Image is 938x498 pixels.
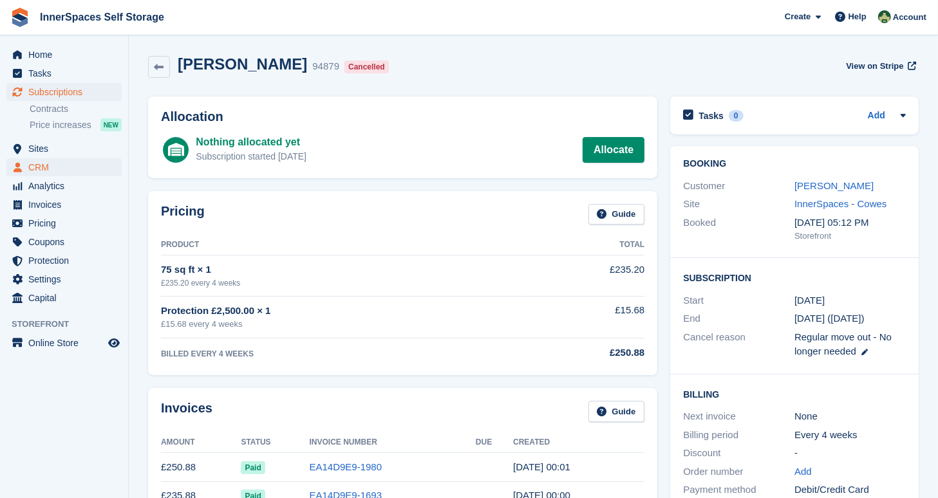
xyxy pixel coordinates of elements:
div: 94879 [312,59,339,74]
a: menu [6,334,122,352]
span: Home [28,46,106,64]
span: Settings [28,270,106,288]
a: menu [6,252,122,270]
span: Paid [241,461,265,474]
span: Tasks [28,64,106,82]
a: menu [6,158,122,176]
th: Status [241,432,309,453]
a: menu [6,83,122,101]
span: Storefront [12,318,128,331]
div: End [683,311,794,326]
h2: Allocation [161,109,644,124]
div: None [794,409,906,424]
span: Regular move out - No longer needed [794,331,892,357]
div: Customer [683,179,794,194]
div: 75 sq ft × 1 [161,263,528,277]
a: menu [6,64,122,82]
a: Allocate [583,137,644,163]
a: Add [794,465,812,479]
a: [PERSON_NAME] [794,180,874,191]
h2: Booking [683,159,906,169]
div: Subscription started [DATE] [196,150,306,163]
div: £250.88 [528,346,644,360]
span: [DATE] ([DATE]) [794,313,865,324]
a: Preview store [106,335,122,351]
a: Add [868,109,885,124]
td: £235.20 [528,255,644,296]
h2: Billing [683,387,906,400]
span: CRM [28,158,106,176]
h2: Tasks [699,110,724,122]
td: £15.68 [528,296,644,338]
a: menu [6,289,122,307]
div: Cancelled [344,60,389,73]
div: Billing period [683,428,794,443]
a: menu [6,214,122,232]
th: Created [513,432,644,453]
div: 0 [729,110,744,122]
img: Paula Amey [878,10,891,23]
span: Pricing [28,214,106,232]
span: Subscriptions [28,83,106,101]
h2: [PERSON_NAME] [178,55,307,73]
a: EA14D9E9-1980 [310,461,382,472]
div: Debit/Credit Card [794,483,906,497]
div: Order number [683,465,794,479]
img: stora-icon-8386f47178a22dfd0bd8f6a31ec36ba5ce8667c1dd55bd0f319d3a0aa187defe.svg [10,8,30,27]
a: Contracts [30,103,122,115]
a: Price increases NEW [30,118,122,132]
div: Cancel reason [683,330,794,359]
div: Next invoice [683,409,794,424]
div: Site [683,197,794,212]
a: menu [6,46,122,64]
div: Discount [683,446,794,461]
div: - [794,446,906,461]
th: Due [476,432,513,453]
div: Storefront [794,230,906,243]
div: Protection £2,500.00 × 1 [161,304,528,318]
div: Every 4 weeks [794,428,906,443]
a: InnerSpaces Self Storage [35,6,169,28]
div: Nothing allocated yet [196,134,306,150]
a: menu [6,196,122,214]
span: Create [785,10,811,23]
th: Total [528,235,644,255]
th: Amount [161,432,241,453]
div: BILLED EVERY 4 WEEKS [161,348,528,360]
div: Booked [683,216,794,243]
a: menu [6,270,122,288]
th: Product [161,235,528,255]
div: £15.68 every 4 weeks [161,318,528,331]
div: Start [683,293,794,308]
span: Price increases [30,119,91,131]
a: menu [6,233,122,251]
a: Guide [588,204,645,225]
span: Account [893,11,926,24]
div: [DATE] 05:12 PM [794,216,906,230]
h2: Subscription [683,271,906,284]
th: Invoice Number [310,432,476,453]
span: Capital [28,289,106,307]
h2: Pricing [161,204,205,225]
h2: Invoices [161,401,212,422]
span: Sites [28,140,106,158]
div: £235.20 every 4 weeks [161,277,528,289]
div: NEW [100,118,122,131]
a: InnerSpaces - Cowes [794,198,886,209]
time: 2025-08-13 23:01:11 UTC [513,461,570,472]
td: £250.88 [161,453,241,482]
a: menu [6,140,122,158]
div: Payment method [683,483,794,497]
span: Invoices [28,196,106,214]
time: 2025-07-16 23:00:00 UTC [794,293,825,308]
span: View on Stripe [846,60,903,73]
a: View on Stripe [841,55,919,77]
span: Analytics [28,177,106,195]
a: Guide [588,401,645,422]
a: menu [6,177,122,195]
span: Help [849,10,867,23]
span: Coupons [28,233,106,251]
span: Protection [28,252,106,270]
span: Online Store [28,334,106,352]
